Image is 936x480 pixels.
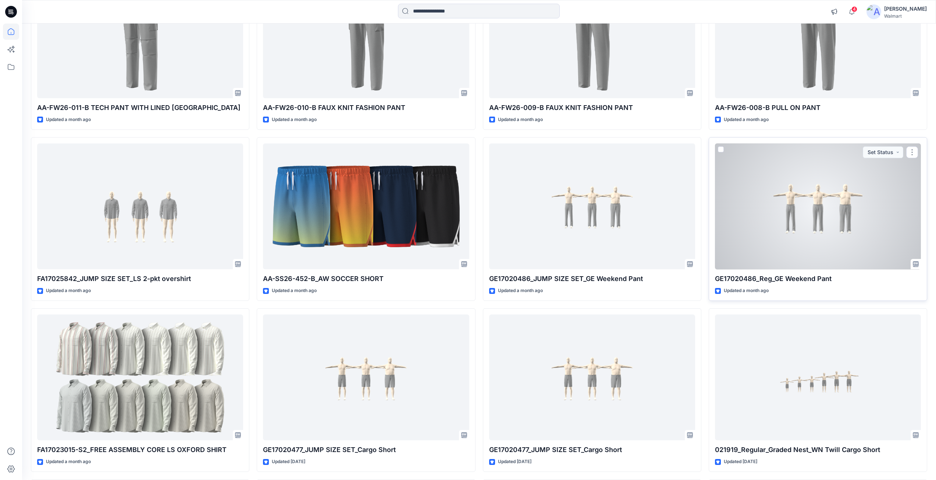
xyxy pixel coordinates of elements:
p: GE17020477_JUMP SIZE SET_Cargo Short [263,445,469,455]
span: 4 [851,6,857,12]
p: AA-SS26-452-B_AW SOCCER SHORT [263,274,469,284]
p: Updated a month ago [46,458,91,466]
p: Updated a month ago [46,116,91,124]
a: FA17025842_JUMP SIZE SET_LS 2-pkt overshirt [37,143,243,270]
p: GE17020477_JUMP SIZE SET_Cargo Short [489,445,695,455]
p: Updated a month ago [498,287,543,295]
p: Updated a month ago [498,116,543,124]
a: FA17023015-S2_FREE ASSEMBLY CORE LS OXFORD SHIRT [37,314,243,441]
p: AA-FW26-010-B FAUX KNIT FASHION PANT [263,103,469,113]
p: Updated a month ago [272,287,317,295]
a: GE17020486_JUMP SIZE SET_GE Weekend Pant [489,143,695,270]
img: avatar [866,4,881,19]
a: AA-SS26-452-B_AW SOCCER SHORT [263,143,469,270]
p: AA-FW26-008-B PULL ON PANT [715,103,921,113]
p: FA17025842_JUMP SIZE SET_LS 2-pkt overshirt [37,274,243,284]
p: 021919_Regular_Graded Nest_WN Twill Cargo Short [715,445,921,455]
p: FA17023015-S2_FREE ASSEMBLY CORE LS OXFORD SHIRT [37,445,243,455]
p: Updated a month ago [724,116,769,124]
div: Walmart [884,13,927,19]
p: Updated a month ago [724,287,769,295]
p: Updated [DATE] [724,458,757,466]
p: AA-FW26-009-B FAUX KNIT FASHION PANT [489,103,695,113]
p: Updated [DATE] [272,458,305,466]
p: Updated a month ago [272,116,317,124]
p: GE17020486_JUMP SIZE SET_GE Weekend Pant [489,274,695,284]
p: AA-FW26-011-B TECH PANT WITH LINED [GEOGRAPHIC_DATA] [37,103,243,113]
a: GE17020477_JUMP SIZE SET_Cargo Short [489,314,695,441]
p: Updated a month ago [46,287,91,295]
p: Updated [DATE] [498,458,531,466]
div: [PERSON_NAME] [884,4,927,13]
a: GE17020486_Reg_GE Weekend Pant [715,143,921,270]
a: 021919_Regular_Graded Nest_WN Twill Cargo Short [715,314,921,441]
a: GE17020477_JUMP SIZE SET_Cargo Short [263,314,469,441]
p: GE17020486_Reg_GE Weekend Pant [715,274,921,284]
